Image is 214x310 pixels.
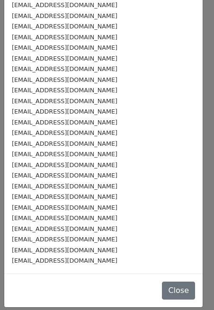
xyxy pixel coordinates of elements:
small: [EMAIL_ADDRESS][DOMAIN_NAME] [12,12,117,19]
small: [EMAIL_ADDRESS][DOMAIN_NAME] [12,1,117,9]
small: [EMAIL_ADDRESS][DOMAIN_NAME] [12,87,117,94]
small: [EMAIL_ADDRESS][DOMAIN_NAME] [12,108,117,115]
small: [EMAIL_ADDRESS][DOMAIN_NAME] [12,214,117,221]
small: [EMAIL_ADDRESS][DOMAIN_NAME] [12,44,117,51]
small: [EMAIL_ADDRESS][DOMAIN_NAME] [12,151,117,158]
small: [EMAIL_ADDRESS][DOMAIN_NAME] [12,140,117,147]
small: [EMAIL_ADDRESS][DOMAIN_NAME] [12,257,117,264]
small: [EMAIL_ADDRESS][DOMAIN_NAME] [12,55,117,62]
small: [EMAIL_ADDRESS][DOMAIN_NAME] [12,225,117,232]
small: [EMAIL_ADDRESS][DOMAIN_NAME] [12,97,117,105]
small: [EMAIL_ADDRESS][DOMAIN_NAME] [12,247,117,254]
small: [EMAIL_ADDRESS][DOMAIN_NAME] [12,183,117,190]
small: [EMAIL_ADDRESS][DOMAIN_NAME] [12,172,117,179]
small: [EMAIL_ADDRESS][DOMAIN_NAME] [12,65,117,72]
small: [EMAIL_ADDRESS][DOMAIN_NAME] [12,193,117,200]
small: [EMAIL_ADDRESS][DOMAIN_NAME] [12,236,117,243]
small: [EMAIL_ADDRESS][DOMAIN_NAME] [12,161,117,168]
small: [EMAIL_ADDRESS][DOMAIN_NAME] [12,204,117,211]
button: Close [162,282,195,300]
iframe: Chat Widget [167,265,214,310]
small: [EMAIL_ADDRESS][DOMAIN_NAME] [12,129,117,136]
small: [EMAIL_ADDRESS][DOMAIN_NAME] [12,34,117,41]
small: [EMAIL_ADDRESS][DOMAIN_NAME] [12,23,117,30]
small: [EMAIL_ADDRESS][DOMAIN_NAME] [12,119,117,126]
small: [EMAIL_ADDRESS][DOMAIN_NAME] [12,76,117,83]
